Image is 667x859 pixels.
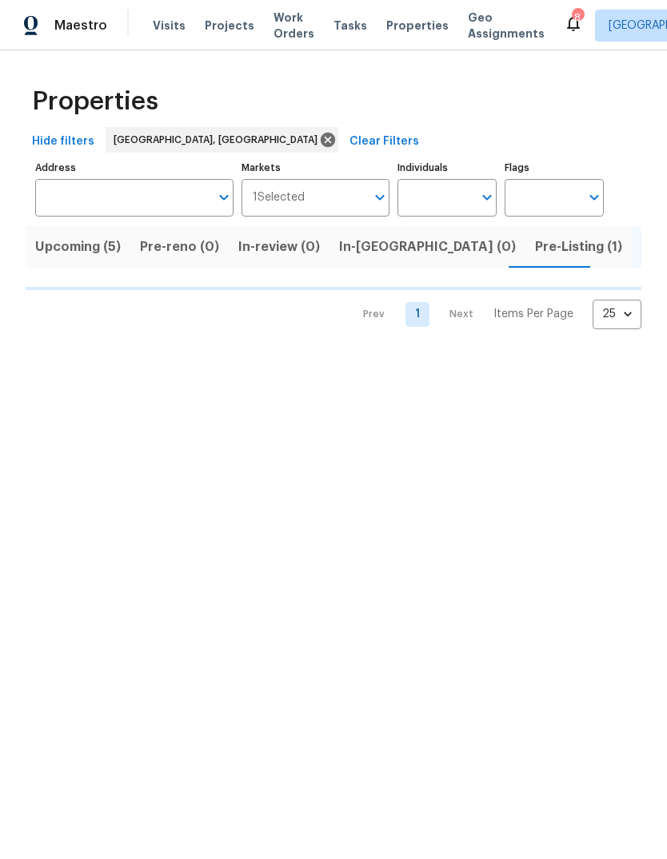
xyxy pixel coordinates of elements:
span: Pre-Listing (1) [535,236,622,258]
div: [GEOGRAPHIC_DATA], [GEOGRAPHIC_DATA] [106,127,338,153]
label: Individuals [397,163,497,173]
button: Open [213,186,235,209]
button: Hide filters [26,127,101,157]
label: Address [35,163,234,173]
a: Goto page 1 [405,302,429,327]
span: Visits [153,18,186,34]
div: 8 [572,10,583,26]
span: In-[GEOGRAPHIC_DATA] (0) [339,236,516,258]
label: Flags [505,163,604,173]
button: Open [583,186,605,209]
label: Markets [242,163,390,173]
span: Maestro [54,18,107,34]
button: Open [476,186,498,209]
span: Projects [205,18,254,34]
span: 1 Selected [253,191,305,205]
span: Properties [386,18,449,34]
span: Tasks [333,20,367,31]
span: Work Orders [274,10,314,42]
span: Hide filters [32,132,94,152]
nav: Pagination Navigation [348,300,641,329]
div: 25 [593,293,641,335]
button: Open [369,186,391,209]
button: Clear Filters [343,127,425,157]
span: In-review (0) [238,236,320,258]
span: Geo Assignments [468,10,545,42]
span: Pre-reno (0) [140,236,219,258]
span: Upcoming (5) [35,236,121,258]
p: Items Per Page [493,306,573,322]
span: Clear Filters [349,132,419,152]
span: Properties [32,93,158,109]
span: [GEOGRAPHIC_DATA], [GEOGRAPHIC_DATA] [114,132,324,148]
